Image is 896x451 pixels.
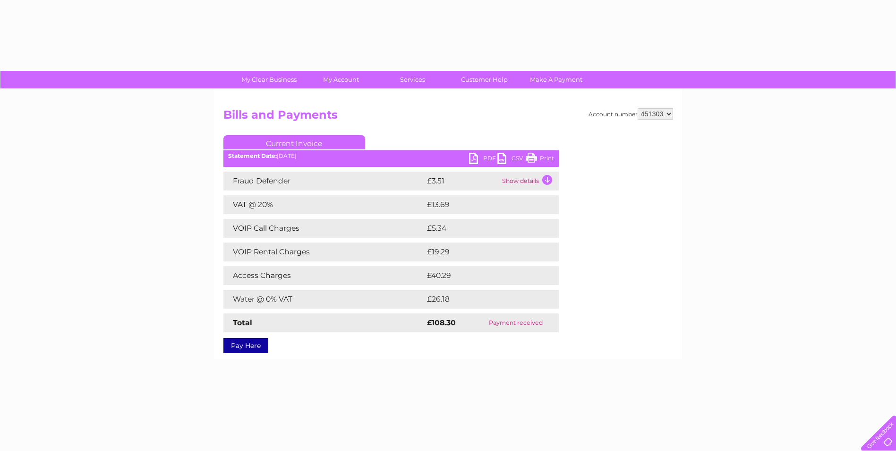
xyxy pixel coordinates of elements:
td: Show details [500,172,559,191]
a: Print [526,153,554,166]
td: Water @ 0% VAT [223,290,425,309]
td: VAT @ 20% [223,195,425,214]
td: £3.51 [425,172,500,191]
strong: £108.30 [427,318,456,327]
div: Account number [589,108,673,120]
a: Services [374,71,452,88]
td: £19.29 [425,243,539,261]
a: PDF [469,153,497,166]
td: Access Charges [223,266,425,285]
td: £40.29 [425,266,540,285]
a: My Account [302,71,380,88]
a: My Clear Business [230,71,308,88]
h2: Bills and Payments [223,108,673,126]
td: £26.18 [425,290,539,309]
strong: Total [233,318,252,327]
td: Payment received [473,313,559,332]
div: [DATE] [223,153,559,159]
a: Current Invoice [223,135,365,149]
a: Pay Here [223,338,268,353]
td: £5.34 [425,219,537,238]
td: Fraud Defender [223,172,425,191]
td: £13.69 [425,195,539,214]
td: VOIP Call Charges [223,219,425,238]
b: Statement Date: [228,152,277,159]
a: Customer Help [445,71,523,88]
td: VOIP Rental Charges [223,243,425,261]
a: CSV [497,153,526,166]
a: Make A Payment [517,71,595,88]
